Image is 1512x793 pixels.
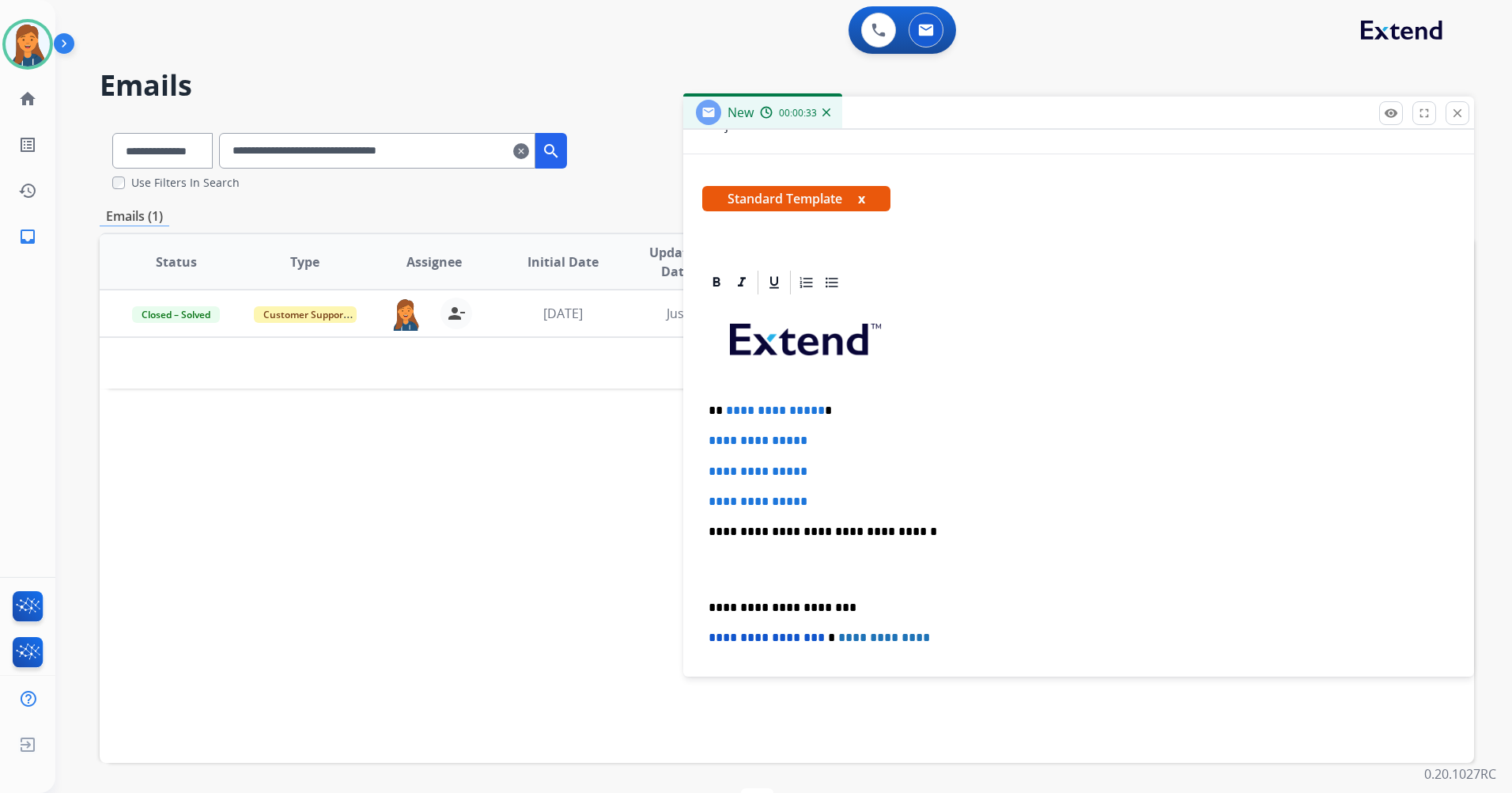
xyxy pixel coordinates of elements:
mat-icon: list_alt [18,135,37,154]
mat-icon: fullscreen [1417,106,1431,120]
label: Use Filters In Search [131,175,240,191]
mat-icon: search [542,142,561,161]
img: agent-avatar [390,298,421,331]
mat-icon: person_remove [447,304,466,323]
mat-icon: close [1450,106,1465,120]
span: Initial Date [527,252,599,271]
span: Type [290,252,319,271]
mat-icon: remove_red_eye [1384,106,1398,120]
img: avatar [6,22,50,66]
span: Just now [667,305,717,322]
p: 0.20.1027RC [1424,765,1496,784]
mat-icon: home [18,89,37,108]
div: Underline [762,271,786,294]
mat-icon: inbox [18,227,37,246]
span: Status [156,252,197,271]
p: Emails (1) [100,207,169,226]
h2: Emails [100,70,1474,101]
span: 00:00:33 [779,107,817,120]
span: Closed – Solved [132,306,220,323]
span: [DATE] [543,305,583,322]
span: Standard Template [702,186,890,211]
mat-icon: clear [513,142,529,161]
mat-icon: history [18,181,37,200]
div: Ordered List [795,271,818,294]
span: Assignee [406,252,462,271]
div: Italic [730,271,754,294]
div: Bold [705,271,728,294]
span: New [728,104,754,121]
button: x [858,189,865,208]
span: Customer Support [254,306,357,323]
div: Bullet List [820,271,844,294]
span: Updated Date [641,243,712,281]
